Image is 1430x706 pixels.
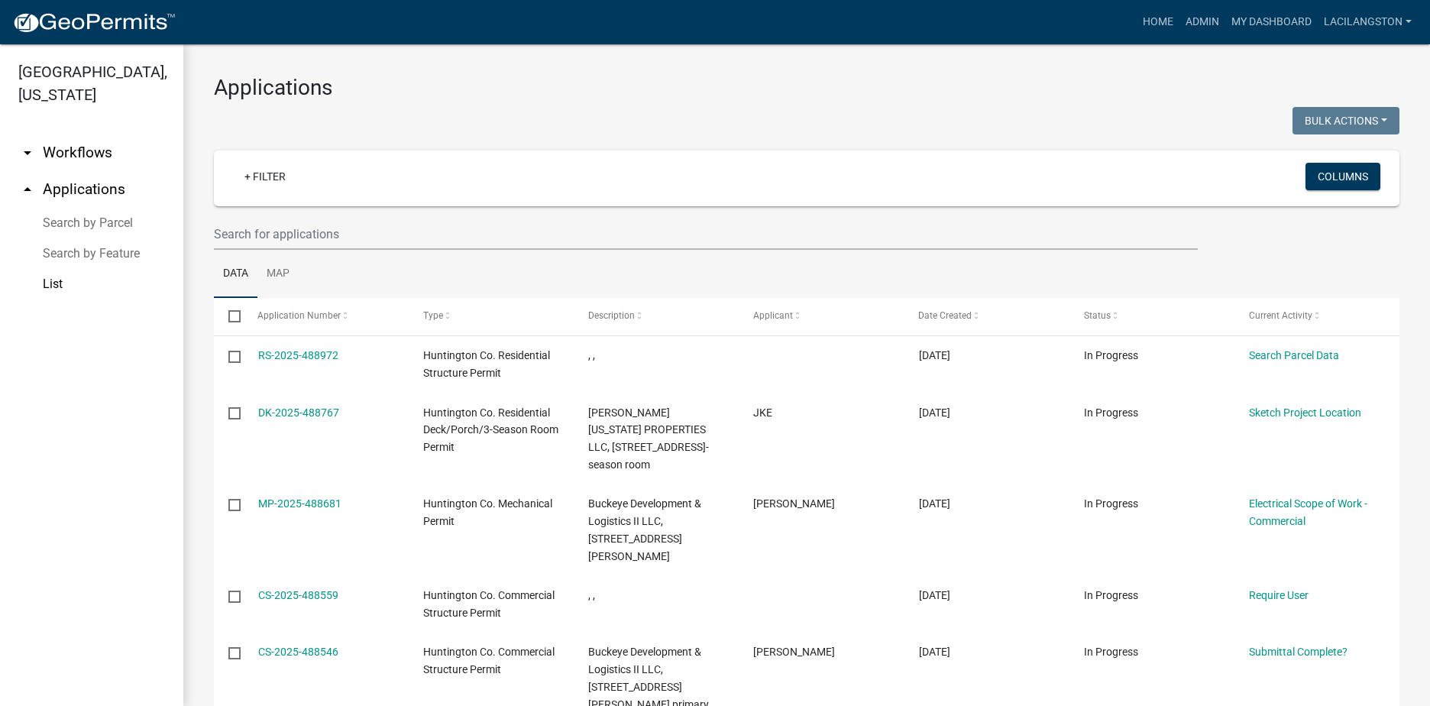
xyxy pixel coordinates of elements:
[1084,406,1138,419] span: In Progress
[258,497,341,510] a: MP-2025-488681
[1249,646,1347,658] a: Submittal Complete?
[1084,349,1138,361] span: In Progress
[423,646,555,675] span: Huntington Co. Commercial Structure Permit
[919,349,950,361] span: 10/07/2025
[919,646,950,658] span: 10/06/2025
[423,310,443,321] span: Type
[423,349,550,379] span: Huntington Co. Residential Structure Permit
[243,298,408,335] datatable-header-cell: Application Number
[1234,298,1399,335] datatable-header-cell: Current Activity
[423,589,555,619] span: Huntington Co. Commercial Structure Permit
[574,298,739,335] datatable-header-cell: Description
[753,646,835,658] span: Carlos Suastegui
[1249,497,1367,527] a: Electrical Scope of Work - Commercial
[258,349,338,361] a: RS-2025-488972
[1249,349,1339,361] a: Search Parcel Data
[1249,406,1361,419] a: Sketch Project Location
[214,219,1198,250] input: Search for applications
[18,180,37,199] i: arrow_drop_up
[257,250,299,299] a: Map
[588,589,595,601] span: , ,
[423,497,552,527] span: Huntington Co. Mechanical Permit
[258,646,338,658] a: CS-2025-488546
[1225,8,1318,37] a: My Dashboard
[214,75,1399,101] h3: Applications
[1249,310,1312,321] span: Current Activity
[258,589,338,601] a: CS-2025-488559
[588,497,701,562] span: Buckeye Development & Logistics II LLC, 226 E Hosler Rd, electrical
[258,406,339,419] a: DK-2025-488767
[919,406,950,419] span: 10/06/2025
[214,298,243,335] datatable-header-cell: Select
[753,406,772,419] span: JKE
[258,310,341,321] span: Application Number
[1084,497,1138,510] span: In Progress
[1084,589,1138,601] span: In Progress
[919,310,972,321] span: Date Created
[423,406,558,454] span: Huntington Co. Residential Deck/Porch/3-Season Room Permit
[904,298,1069,335] datatable-header-cell: Date Created
[18,144,37,162] i: arrow_drop_down
[739,298,904,335] datatable-header-cell: Applicant
[1069,298,1234,335] datatable-header-cell: Status
[919,589,950,601] span: 10/06/2025
[588,406,709,471] span: BIGGS INDIANA PROPERTIES LLC, 414 Buckingham Ln, 3-season room
[214,250,257,299] a: Data
[1249,589,1309,601] a: Require User
[1084,310,1111,321] span: Status
[588,349,595,361] span: , ,
[919,497,950,510] span: 10/06/2025
[409,298,574,335] datatable-header-cell: Type
[1084,646,1138,658] span: In Progress
[1292,107,1399,134] button: Bulk Actions
[588,310,635,321] span: Description
[1137,8,1179,37] a: Home
[753,310,793,321] span: Applicant
[1179,8,1225,37] a: Admin
[1318,8,1418,37] a: LaciLangston
[753,497,835,510] span: Phil Vander Werf
[1305,163,1380,190] button: Columns
[232,163,298,190] a: + Filter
